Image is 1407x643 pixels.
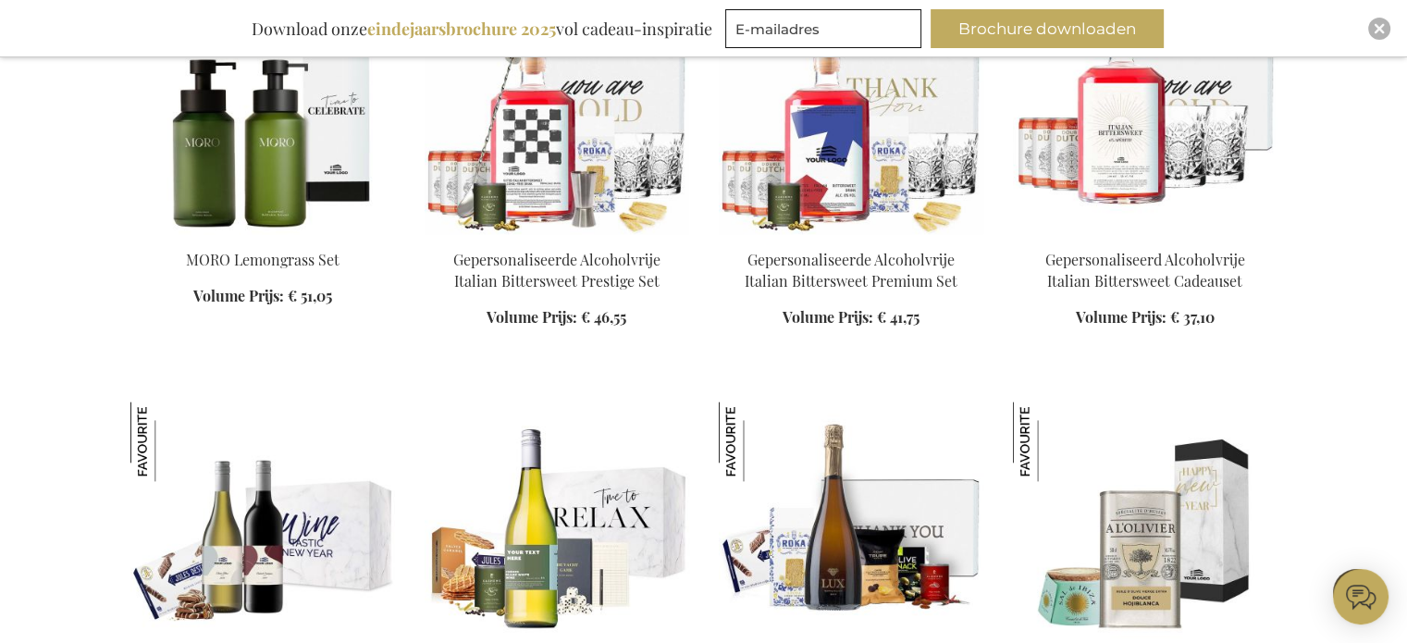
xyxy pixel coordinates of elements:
[1013,402,1092,481] img: Culinaire Olijfolie & Zout Set
[1013,227,1277,244] a: Personalised Non-Alcoholic Italian Bittersweet Gift Gepersonaliseerd Alcoholvrije Italian Bitters...
[1374,23,1385,34] img: Close
[783,307,919,328] a: Volume Prijs: € 41,75
[425,227,689,244] a: Gepersonaliseerde Alcoholvrije Italian Bittersweet Prestige Set Gepersonaliseerde Alcoholvrije It...
[719,227,983,244] a: Personalised Non-Alcoholic Italian Bittersweet Premium Set Gepersonaliseerde Alcoholvrije Italian...
[783,307,873,327] span: Volume Prijs:
[1368,18,1390,40] div: Close
[931,9,1164,48] button: Brochure downloaden
[1076,307,1166,327] span: Volume Prijs:
[745,250,957,291] a: Gepersonaliseerde Alcoholvrije Italian Bittersweet Premium Set
[487,307,577,327] span: Volume Prijs:
[367,18,556,40] b: eindejaarsbrochure 2025
[581,307,626,327] span: € 46,55
[1333,569,1388,624] iframe: belco-activator-frame
[719,402,798,481] img: The Office Party Box
[877,307,919,327] span: € 41,75
[243,9,721,48] div: Download onze vol cadeau-inspiratie
[487,307,626,328] a: Volume Prijs: € 46,55
[130,402,210,481] img: The Ultimate Wine & Chocolate Set
[1170,307,1215,327] span: € 37,10
[725,9,921,48] input: E-mailadres
[725,9,927,54] form: marketing offers and promotions
[1045,250,1245,291] a: Gepersonaliseerd Alcoholvrije Italian Bittersweet Cadeauset
[130,227,395,244] a: MORO Lemongrass Set
[453,250,660,291] a: Gepersonaliseerde Alcoholvrije Italian Bittersweet Prestige Set
[1076,307,1215,328] a: Volume Prijs: € 37,10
